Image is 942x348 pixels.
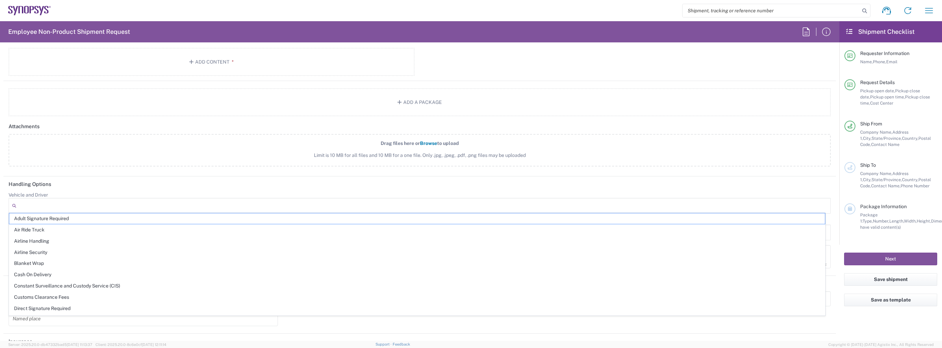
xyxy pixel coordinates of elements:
[863,136,871,141] span: City,
[9,225,825,235] span: Air Ride Truck
[902,177,918,182] span: Country,
[860,171,892,176] span: Company Name,
[828,342,934,348] span: Copyright © [DATE]-[DATE] Agistix Inc., All Rights Reserved
[9,258,825,269] span: Blanket Wrap
[393,342,410,346] a: Feedback
[9,48,415,76] button: Add Content*
[860,162,876,168] span: Ship To
[9,213,825,224] span: Adult Signature Required
[870,94,905,99] span: Pickup open time,
[860,121,882,126] span: Ship From
[9,292,825,303] span: Customs Clearance Fees
[8,343,92,347] span: Server: 2025.20.0-db47332bad5
[904,218,917,224] span: Width,
[889,218,904,224] span: Length,
[9,269,825,280] span: Cash On Delivery
[860,212,878,224] span: Package 1:
[683,4,860,17] input: Shipment, tracking or reference number
[844,294,937,306] button: Save as template
[96,343,166,347] span: Client: 2025.20.0-8c6e0cf
[142,343,166,347] span: [DATE] 12:11:14
[873,59,886,64] span: Phone,
[9,88,831,116] button: Add a Package
[902,136,918,141] span: Country,
[24,152,816,159] span: Limit is 10 MB for all files and 10 MB for a one file. Only .jpg, .jpeg, .pdf, .png files may be ...
[901,183,930,188] span: Phone Number
[437,140,459,146] span: to upload
[9,181,51,188] h2: Handling Options
[860,88,895,93] span: Pickup open date,
[9,236,825,246] span: Airline Handling
[8,28,130,36] h2: Employee Non-Product Shipment Request
[845,28,915,36] h2: Shipment Checklist
[871,136,902,141] span: State/Province,
[860,51,909,56] span: Requester Information
[9,247,825,258] span: Airline Security
[860,130,892,135] span: Company Name,
[871,177,902,182] span: State/Province,
[9,314,825,325] span: Dual Driver Protective Service (DDP)
[863,177,871,182] span: City,
[9,338,33,345] h2: Insurance
[844,273,937,286] button: Save shipment
[860,204,907,209] span: Package Information
[9,192,48,198] label: Vehicle and Driver
[67,343,92,347] span: [DATE] 11:13:37
[9,281,825,291] span: Constant Surveillance and Custody Service (CIS)
[863,218,873,224] span: Type,
[381,140,420,146] span: Drag files here or
[860,80,895,85] span: Request Details
[873,218,889,224] span: Number,
[871,142,900,147] span: Contact Name
[9,123,40,130] h2: Attachments
[871,183,901,188] span: Contact Name,
[375,342,393,346] a: Support
[917,218,931,224] span: Height,
[420,140,437,146] span: Browse
[886,59,898,64] span: Email
[870,101,893,106] span: Cost Center
[844,253,937,265] button: Next
[9,303,825,314] span: Direct Signature Required
[860,59,873,64] span: Name,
